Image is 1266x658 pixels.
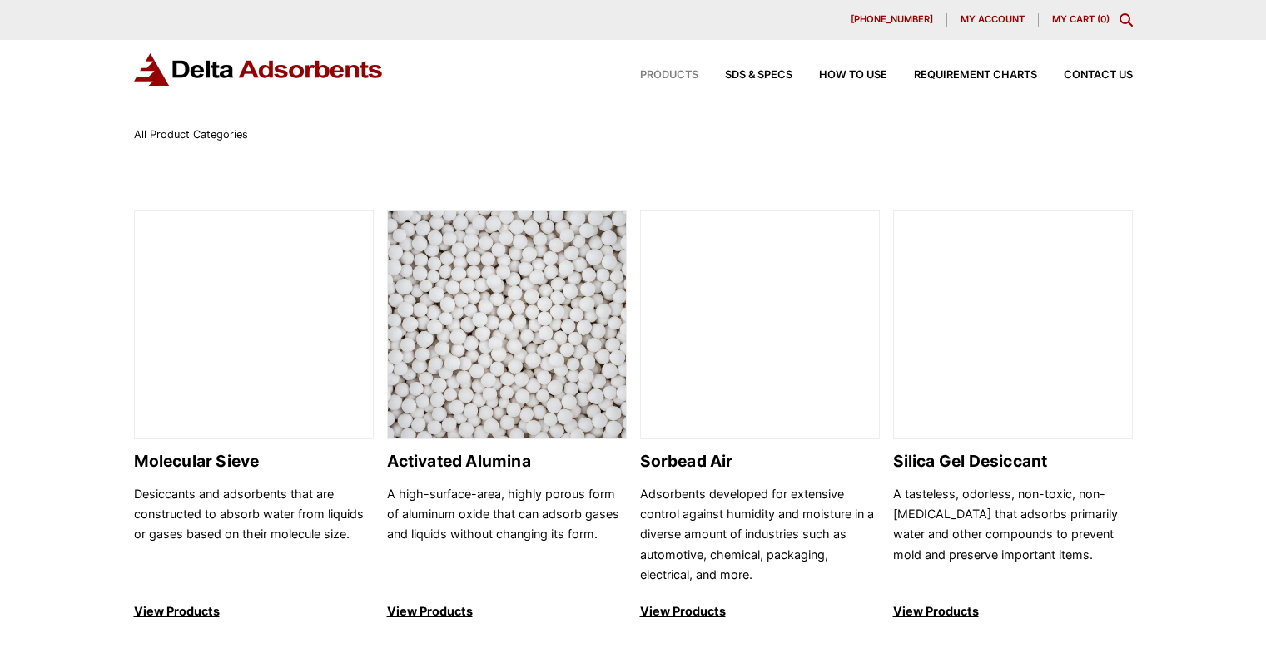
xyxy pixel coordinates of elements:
[135,211,373,440] img: Molecular Sieve
[613,70,698,81] a: Products
[134,601,374,621] p: View Products
[887,70,1037,81] a: Requirement Charts
[837,13,947,27] a: [PHONE_NUMBER]
[640,70,698,81] span: Products
[914,70,1037,81] span: Requirement Charts
[893,484,1133,586] p: A tasteless, odorless, non-toxic, non-[MEDICAL_DATA] that adsorbs primarily water and other compo...
[1120,13,1133,27] div: Toggle Modal Content
[1064,70,1133,81] span: Contact Us
[894,211,1132,440] img: Silica Gel Desiccant
[387,210,627,622] a: Activated Alumina Activated Alumina A high-surface-area, highly porous form of aluminum oxide tha...
[698,70,792,81] a: SDS & SPECS
[134,210,374,622] a: Molecular Sieve Molecular Sieve Desiccants and adsorbents that are constructed to absorb water fr...
[641,211,879,440] img: Sorbead Air
[725,70,792,81] span: SDS & SPECS
[387,452,627,471] h2: Activated Alumina
[947,13,1039,27] a: My account
[640,210,880,622] a: Sorbead Air Sorbead Air Adsorbents developed for extensive control against humidity and moisture ...
[387,601,627,621] p: View Products
[1052,13,1110,25] a: My Cart (0)
[134,484,374,586] p: Desiccants and adsorbents that are constructed to absorb water from liquids or gases based on the...
[134,53,384,86] img: Delta Adsorbents
[640,484,880,586] p: Adsorbents developed for extensive control against humidity and moisture in a diverse amount of i...
[640,601,880,621] p: View Products
[961,15,1025,24] span: My account
[388,211,626,440] img: Activated Alumina
[893,210,1133,622] a: Silica Gel Desiccant Silica Gel Desiccant A tasteless, odorless, non-toxic, non-[MEDICAL_DATA] th...
[851,15,933,24] span: [PHONE_NUMBER]
[792,70,887,81] a: How to Use
[819,70,887,81] span: How to Use
[893,452,1133,471] h2: Silica Gel Desiccant
[134,128,248,141] span: All Product Categories
[387,484,627,586] p: A high-surface-area, highly porous form of aluminum oxide that can adsorb gases and liquids witho...
[893,601,1133,621] p: View Products
[1037,70,1133,81] a: Contact Us
[640,452,880,471] h2: Sorbead Air
[1100,13,1106,25] span: 0
[134,452,374,471] h2: Molecular Sieve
